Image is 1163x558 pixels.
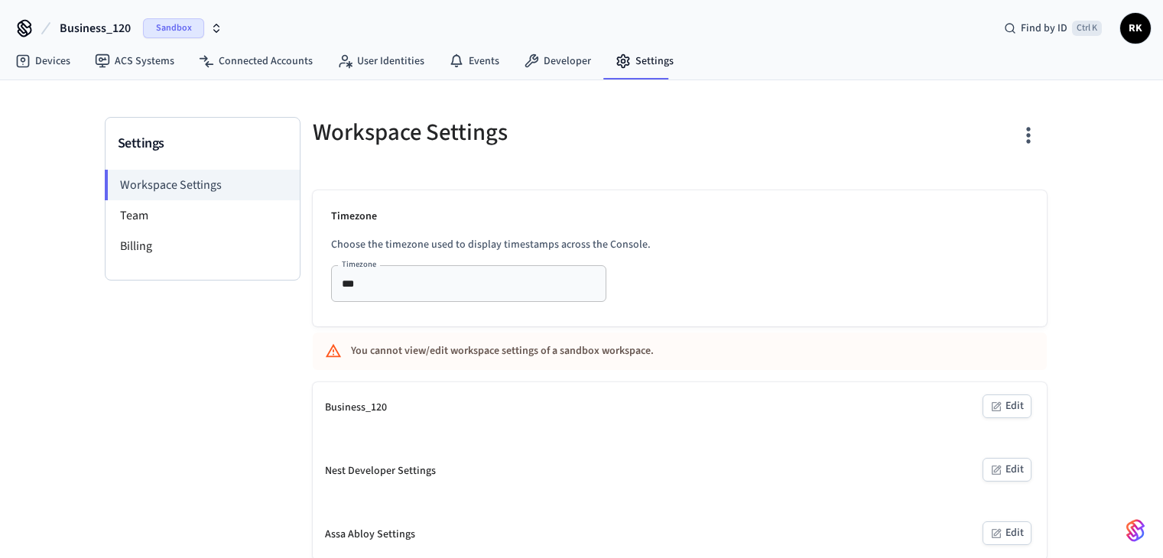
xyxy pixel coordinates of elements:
a: User Identities [325,47,437,75]
a: Settings [603,47,686,75]
button: Edit [983,458,1031,482]
li: Team [106,200,300,231]
span: Find by ID [1021,21,1067,36]
p: Choose the timezone used to display timestamps across the Console. [331,237,1028,253]
a: ACS Systems [83,47,187,75]
button: RK [1120,13,1151,44]
li: Billing [106,231,300,261]
div: Find by IDCtrl K [992,15,1114,42]
button: Edit [983,521,1031,545]
a: Devices [3,47,83,75]
label: Timezone [342,258,376,270]
div: Nest Developer Settings [325,463,436,479]
div: Business_120 [325,400,387,416]
span: RK [1122,15,1149,42]
h5: Workspace Settings [313,117,671,148]
span: Sandbox [143,18,204,38]
img: SeamLogoGradient.69752ec5.svg [1126,518,1145,543]
div: Assa Abloy Settings [325,527,415,543]
a: Connected Accounts [187,47,325,75]
p: Timezone [331,209,1028,225]
li: Workspace Settings [105,170,300,200]
span: Ctrl K [1072,21,1102,36]
h3: Settings [118,133,288,154]
span: Business_120 [60,19,131,37]
a: Events [437,47,512,75]
div: You cannot view/edit workspace settings of a sandbox workspace. [351,337,918,365]
button: Edit [983,394,1031,418]
a: Developer [512,47,603,75]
